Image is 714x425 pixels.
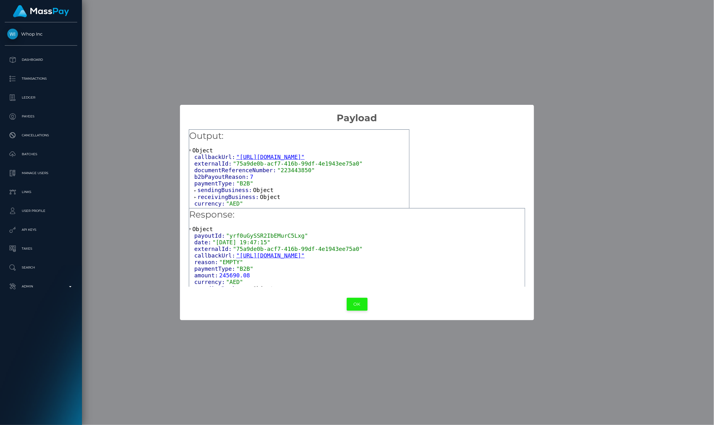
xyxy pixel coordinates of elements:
[192,147,213,154] span: Object
[7,244,75,253] p: Taxes
[194,173,250,180] span: b2bPayoutReason:
[197,194,260,200] span: receivingBusiness:
[194,207,219,213] span: amount:
[7,168,75,178] p: Manage Users
[253,187,274,193] span: Object
[194,239,212,246] span: date:
[194,279,226,285] span: currency:
[194,200,226,207] span: currency:
[7,29,18,39] img: Whop Inc
[233,160,363,167] span: "75a9de0b-acf7-416b-99df-4e1943ee75a0"
[236,265,253,272] span: "B2B"
[194,232,226,239] span: payoutId:
[7,225,75,235] p: API Keys
[7,112,75,121] p: Payees
[219,259,243,265] span: "EMPTY"
[219,272,250,279] span: 245690.08
[219,207,250,213] span: 245690.08
[7,282,75,291] p: Admin
[7,93,75,102] p: Ledger
[197,187,253,193] span: sendingBusiness:
[5,31,77,37] span: Whop Inc
[253,285,274,292] span: Object
[13,5,69,17] img: MassPay Logo
[194,154,236,160] span: callbackUrl:
[250,173,253,180] span: 7
[197,285,253,292] span: sendingBusiness:
[236,252,305,259] a: "[URL][DOMAIN_NAME]"
[277,167,315,173] span: "223443850"
[189,130,409,142] h5: Output:
[226,232,308,239] span: "yrf0uGySSR2IbEMurC5Lxg"
[7,263,75,272] p: Search
[7,150,75,159] p: Batches
[7,206,75,216] p: User Profile
[7,131,75,140] p: Cancellations
[233,246,363,252] span: "75a9de0b-acf7-416b-99df-4e1943ee75a0"
[7,55,75,65] p: Dashboard
[194,259,219,265] span: reason:
[226,279,243,285] span: "AED"
[226,200,243,207] span: "AED"
[7,74,75,83] p: Transactions
[194,272,219,279] span: amount:
[347,298,368,311] button: OK
[260,194,281,200] span: Object
[212,239,270,246] span: "[DATE] 19:47:15"
[194,246,233,252] span: externalId:
[192,226,213,232] span: Object
[194,160,233,167] span: externalId:
[194,167,277,173] span: documentReferenceNumber:
[7,187,75,197] p: Links
[194,180,236,187] span: paymentType:
[180,105,534,124] h2: Payload
[236,180,253,187] span: "B2B"
[194,265,236,272] span: paymentType:
[189,208,525,221] h5: Response:
[194,252,236,259] span: callbackUrl:
[236,154,305,160] a: "[URL][DOMAIN_NAME]"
